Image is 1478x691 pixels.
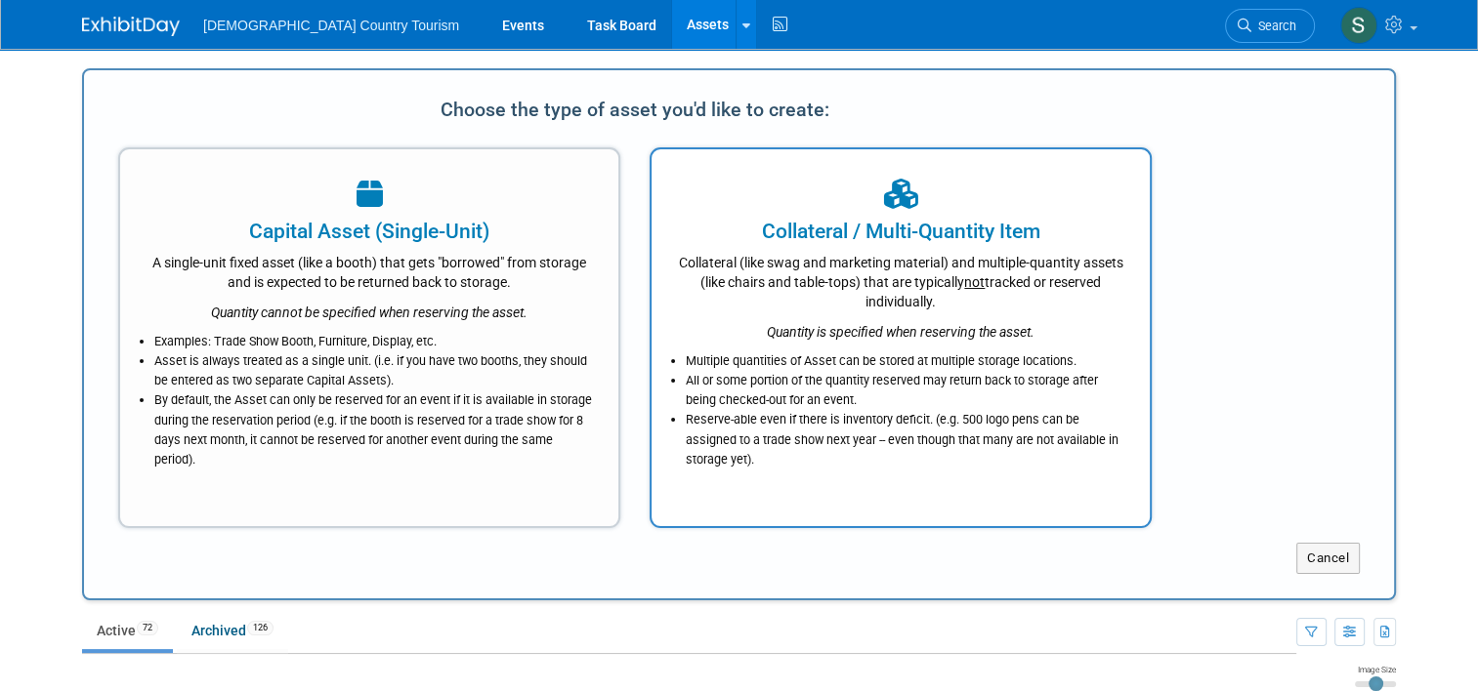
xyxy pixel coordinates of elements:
div: Collateral (like swag and marketing material) and multiple-quantity assets (like chairs and table... [676,246,1125,311]
span: 72 [137,621,158,635]
div: Collateral / Multi-Quantity Item [676,217,1125,246]
span: not [964,274,985,290]
div: Capital Asset (Single-Unit) [145,217,594,246]
a: Active72 [82,612,173,649]
span: Search [1251,19,1296,33]
li: By default, the Asset can only be reserved for an event if it is available in storage during the ... [154,390,594,469]
li: Multiple quantities of Asset can be stored at multiple storage locations. [686,351,1125,371]
span: 126 [247,621,274,635]
a: Search [1225,9,1315,43]
a: Archived126 [177,612,288,649]
li: Examples: Trade Show Booth, Furniture, Display, etc. [154,332,594,351]
li: Asset is always treated as a single unit. (i.e. if you have two booths, they should be entered as... [154,351,594,390]
li: Reserve-able even if there is inventory deficit. (e.g. 500 logo pens can be assigned to a trade s... [686,410,1125,468]
li: All or some portion of the quantity reserved may return back to storage after being checked-out f... [686,371,1125,410]
div: Choose the type of asset you'd like to create: [118,91,1152,128]
img: Steve Vannier [1340,7,1377,44]
i: Quantity is specified when reserving the asset. [767,324,1035,340]
div: Image Size [1355,664,1396,675]
div: A single-unit fixed asset (like a booth) that gets "borrowed" from storage and is expected to be ... [145,246,594,292]
i: Quantity cannot be specified when reserving the asset. [211,305,528,320]
span: [DEMOGRAPHIC_DATA] Country Tourism [203,18,459,33]
button: Cancel [1296,543,1360,574]
img: ExhibitDay [82,17,180,36]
